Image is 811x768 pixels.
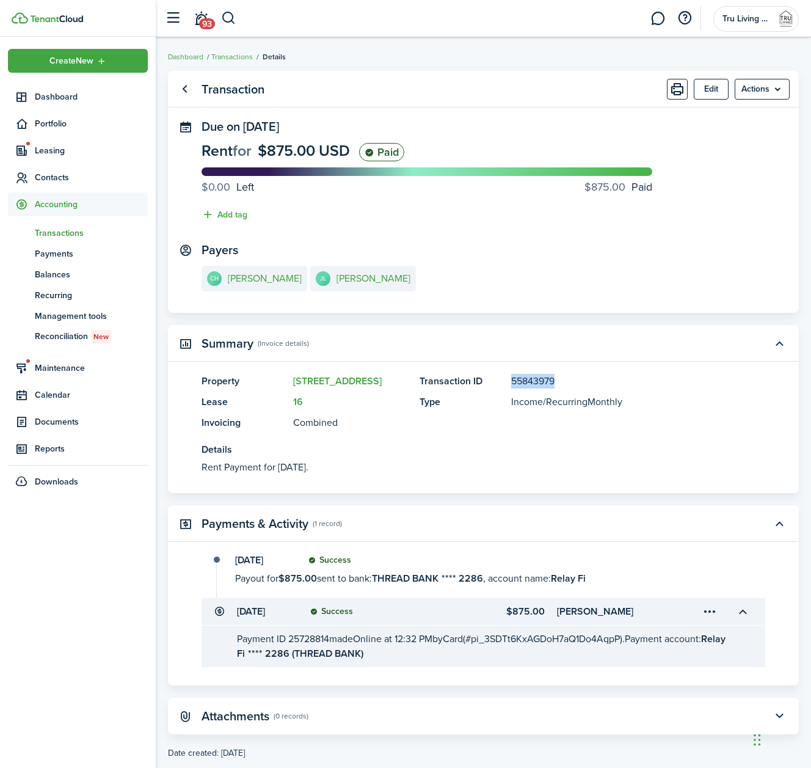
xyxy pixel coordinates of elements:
[35,310,148,323] span: Management tools
[237,632,726,660] b: Relay Fi
[511,395,543,409] span: Income
[228,273,302,284] e-details-info-title: [PERSON_NAME]
[35,268,148,281] span: Balances
[722,15,771,23] span: Tru Living Company, LLC
[235,555,296,565] transaction-details-activity-item-date: [DATE]
[35,117,148,130] span: Portfolio
[278,571,317,585] b: $875.00
[35,289,148,302] span: Recurring
[293,415,407,430] panel-main-description: Combined
[202,208,247,222] button: Add tag
[769,513,790,534] button: Toggle accordion
[35,144,148,157] span: Leasing
[258,139,350,162] span: $875.00 USD
[233,139,252,162] span: for
[237,604,298,619] transaction-details-table-item-date: [DATE]
[202,117,279,136] span: Due on [DATE]
[35,442,148,455] span: Reports
[316,271,330,286] avatar-text: JL
[8,285,148,305] a: Recurring
[35,198,148,211] span: Accounting
[35,227,148,240] span: Transactions
[8,437,148,461] a: Reports
[420,374,505,389] panel-main-title: Transaction ID
[754,722,761,758] div: Drag
[168,747,799,759] created-at: Date created: [DATE]
[372,571,438,585] b: THREAD BANK
[8,222,148,243] a: Transactions
[776,9,796,29] img: Tru Living Company, LLC
[258,338,309,349] panel-main-subtitle: (Invoice details)
[769,706,790,726] button: Toggle accordion
[202,395,287,409] panel-main-title: Lease
[735,79,790,100] button: Open menu
[308,555,351,565] status: Success
[168,554,799,686] panel-main-body: Toggle accordion
[551,571,586,585] b: Relay Fi
[202,82,264,97] panel-main-title: Transaction
[49,57,93,65] span: Create New
[202,517,308,531] panel-main-title: Payments & Activity
[443,632,463,646] span: Card
[293,395,303,409] a: 16
[202,626,765,667] accordion-content: Toggle accordion
[235,571,727,586] transaction-details-activity-item-descri: Payout for sent to bank: , account name:
[202,139,233,162] span: Rent
[202,266,307,291] a: CH[PERSON_NAME]
[8,85,148,109] a: Dashboard
[557,604,665,619] transaction-details-table-item-client: Carrie Harms
[8,243,148,264] a: Payments
[168,374,799,493] panel-main-body: Toggle accordion
[211,51,253,62] a: Transactions
[248,646,363,660] b: **** 2286 (THREAD BANK)
[420,395,505,409] panel-main-title: Type
[202,179,254,196] progress-caption-label: Left
[199,18,215,29] span: 93
[699,601,720,622] button: Open menu
[35,330,148,343] span: Reconciliation
[202,337,253,351] panel-main-title: Summary
[511,374,729,389] panel-main-description: 55843979
[336,273,410,284] e-details-info-title: [PERSON_NAME]
[202,374,287,389] panel-main-title: Property
[202,179,230,196] progress-caption-label-value: $0.00
[8,49,148,73] button: Open menu
[646,3,669,34] a: Messaging
[694,79,729,100] button: Edit
[35,247,148,260] span: Payments
[161,7,184,30] button: Open sidebar
[293,374,382,388] a: [STREET_ADDRESS]
[8,305,148,326] a: Management tools
[546,395,622,409] span: Recurring Monthly
[202,709,269,723] panel-main-title: Attachments
[310,266,416,291] a: JL[PERSON_NAME]
[463,632,625,646] span: (#pi_3SDTt6KxAGDoH7aQ1Do4AqpP).
[35,389,148,401] span: Calendar
[35,171,148,184] span: Contacts
[35,475,78,488] span: Downloads
[202,460,729,475] panel-main-description: Rent Payment for [DATE].
[12,12,28,24] img: TenantCloud
[359,143,404,161] status: Paid
[310,607,353,616] status: Success
[313,518,342,529] panel-main-subtitle: (1 record)
[30,15,83,23] img: TenantCloud
[207,271,222,286] avatar-text: CH
[263,51,286,62] span: Details
[35,362,148,375] span: Maintenance
[448,604,545,619] transaction-details-table-item-amount: $875.00
[202,442,729,457] panel-main-title: Details
[237,632,726,660] transaction-view-payment-description: Payment ID 25728814 made by Payment account:
[584,179,625,196] progress-caption-label-value: $875.00
[750,709,811,768] iframe: Chat Widget
[353,632,432,646] span: Online at 12:32 PM
[168,51,203,62] a: Dashboard
[93,331,109,342] span: New
[584,179,652,196] progress-caption-label: Paid
[35,415,148,428] span: Documents
[221,8,236,29] button: Search
[8,326,148,347] a: ReconciliationNew
[202,243,238,257] panel-main-title: Payers
[274,711,308,722] panel-main-subtitle: (0 records)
